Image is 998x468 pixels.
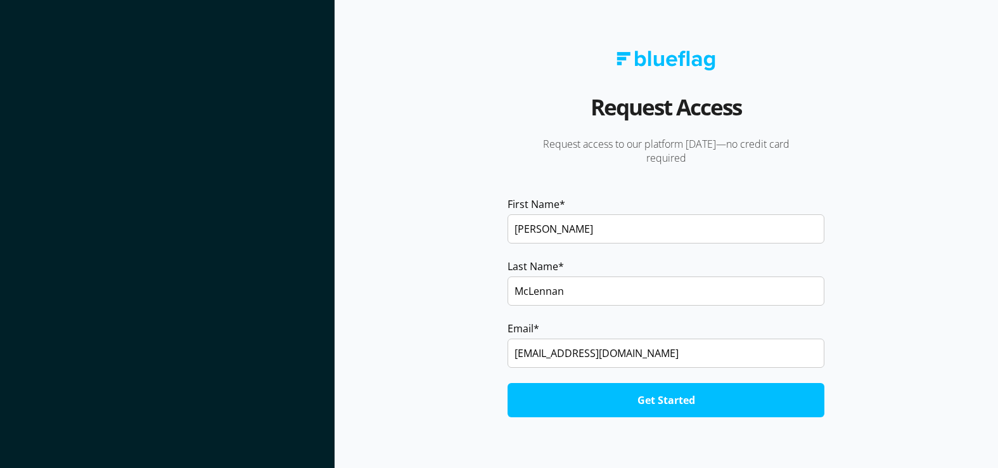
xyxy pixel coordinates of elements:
[508,383,824,417] input: Get Started
[591,89,741,137] h2: Request Access
[508,339,824,368] input: name@yourcompany.com.au
[617,51,715,70] img: Blue Flag logo
[508,214,824,244] input: John
[508,276,824,306] input: Smith
[508,259,558,274] span: Last Name
[508,197,560,212] span: First Name
[500,137,832,165] p: Request access to our platform [DATE]—no credit card required
[508,321,534,336] span: Email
